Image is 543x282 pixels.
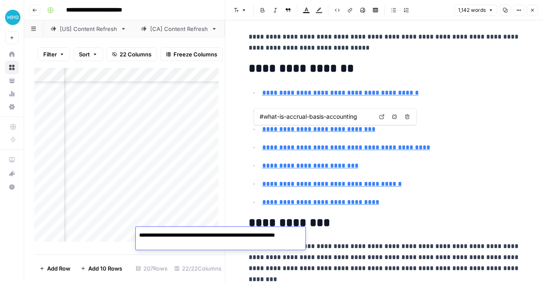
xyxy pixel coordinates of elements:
[5,153,19,167] a: AirOps Academy
[174,50,217,59] span: Freeze Columns
[5,87,19,101] a: Usage
[458,6,486,14] span: 1,142 words
[5,167,19,180] button: What's new?
[6,167,18,180] div: What's new?
[5,61,19,74] a: Browse
[43,50,57,59] span: Filter
[47,264,70,273] span: Add Row
[132,262,171,275] div: 207 Rows
[34,262,76,275] button: Add Row
[160,47,223,61] button: Freeze Columns
[60,25,117,33] div: [US] Content Refresh
[5,10,20,25] img: XeroOps Logo
[120,50,151,59] span: 22 Columns
[73,47,103,61] button: Sort
[5,7,19,28] button: Workspace: XeroOps
[134,20,224,37] a: [CA] Content Refresh
[5,180,19,194] button: Help + Support
[38,47,70,61] button: Filter
[454,5,497,16] button: 1,142 words
[171,262,225,275] div: 22/22 Columns
[76,262,127,275] button: Add 10 Rows
[5,47,19,61] a: Home
[106,47,157,61] button: 22 Columns
[5,100,19,114] a: Settings
[88,264,122,273] span: Add 10 Rows
[43,20,134,37] a: [US] Content Refresh
[5,74,19,87] a: Your Data
[150,25,208,33] div: [CA] Content Refresh
[79,50,90,59] span: Sort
